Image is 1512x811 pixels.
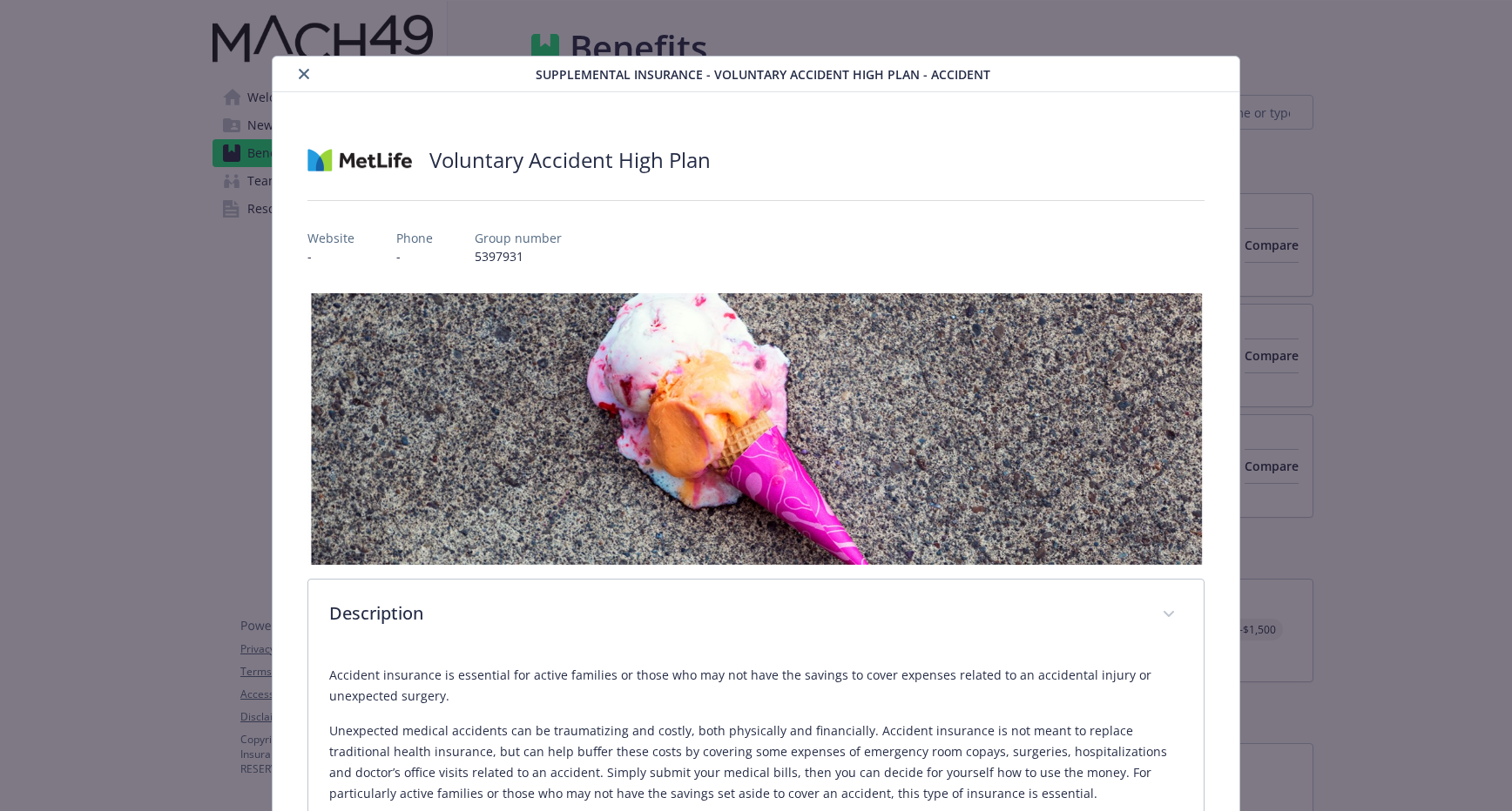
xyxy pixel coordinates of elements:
[475,229,562,247] p: Group number
[307,229,354,247] p: Website
[329,665,1182,707] p: Accident insurance is essential for active families or those who may not have the savings to cove...
[308,580,1203,651] div: Description
[307,293,1204,565] img: banner
[294,64,314,84] button: close
[396,247,433,265] p: -
[536,65,990,84] span: Supplemental Insurance - Voluntary Accident High Plan - Accident
[475,247,562,265] p: 5397931
[329,721,1182,804] p: Unexpected medical accidents can be traumatizing and costly, both physically and financially. Acc...
[396,229,433,247] p: Phone
[329,600,1140,627] p: Description
[307,134,412,186] img: Metlife Inc
[429,145,711,175] h2: Voluntary Accident High Plan
[307,247,354,265] p: -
